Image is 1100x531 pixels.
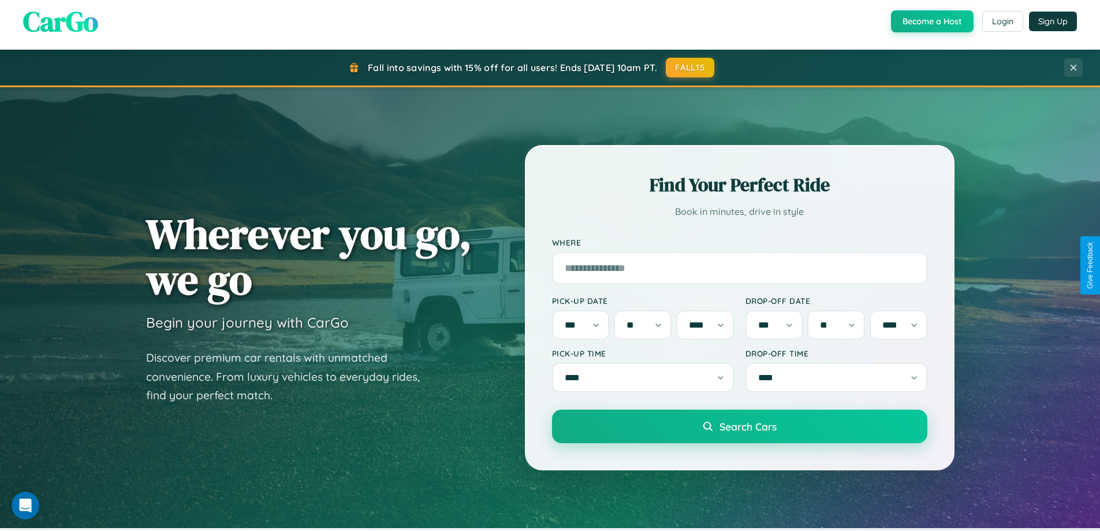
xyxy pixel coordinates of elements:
div: Give Feedback [1086,242,1094,289]
iframe: Intercom live chat [12,492,39,519]
h1: Wherever you go, we go [146,211,472,302]
p: Book in minutes, drive in style [552,203,927,220]
label: Drop-off Time [745,348,927,358]
button: Login [982,11,1023,32]
button: Become a Host [891,10,974,32]
h3: Begin your journey with CarGo [146,314,349,331]
p: Discover premium car rentals with unmatched convenience. From luxury vehicles to everyday rides, ... [146,348,435,405]
button: FALL15 [666,58,714,77]
label: Pick-up Date [552,296,734,306]
h2: Find Your Perfect Ride [552,172,927,198]
span: CarGo [23,2,98,40]
button: Sign Up [1029,12,1077,31]
span: Fall into savings with 15% off for all users! Ends [DATE] 10am PT. [368,62,657,73]
label: Pick-up Time [552,348,734,358]
span: Search Cars [719,420,777,433]
button: Search Cars [552,410,927,443]
label: Drop-off Date [745,296,927,306]
label: Where [552,237,927,247]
